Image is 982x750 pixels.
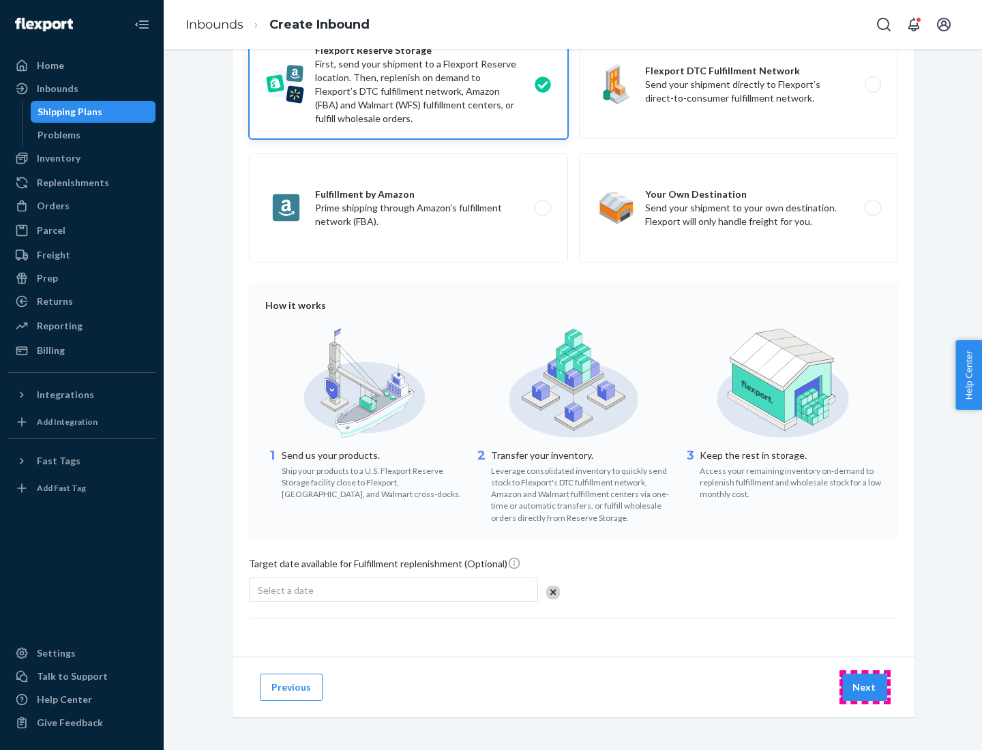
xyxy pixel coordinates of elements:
div: Access your remaining inventory on-demand to replenish fulfillment and wholesale stock for a low ... [700,462,882,500]
button: Open notifications [900,11,927,38]
button: Help Center [955,340,982,410]
a: Billing [8,340,155,361]
div: Ship your products to a U.S. Flexport Reserve Storage facility close to Flexport, [GEOGRAPHIC_DAT... [282,462,464,500]
div: 3 [683,447,697,500]
a: Replenishments [8,172,155,194]
div: Add Integration [37,416,98,427]
a: Prep [8,267,155,289]
a: Freight [8,244,155,266]
div: Inbounds [37,82,78,95]
div: How it works [265,299,882,312]
div: Reporting [37,319,83,333]
div: Inventory [37,151,80,165]
span: Target date available for Fulfillment replenishment (Optional) [249,556,521,576]
a: Inventory [8,147,155,169]
div: 1 [265,447,279,500]
div: Give Feedback [37,716,103,730]
a: Shipping Plans [31,101,156,123]
button: Integrations [8,384,155,406]
button: Next [841,674,887,701]
button: Open account menu [930,11,957,38]
a: Home [8,55,155,76]
div: Integrations [37,388,94,402]
a: Reporting [8,315,155,337]
div: Talk to Support [37,670,108,683]
button: Previous [260,674,323,701]
div: Add Fast Tag [37,482,86,494]
a: Add Fast Tag [8,477,155,499]
button: Close Navigation [128,11,155,38]
button: Give Feedback [8,712,155,734]
a: Settings [8,642,155,664]
div: Billing [37,344,65,357]
a: Orders [8,195,155,217]
p: Transfer your inventory. [491,449,673,462]
img: Flexport logo [15,18,73,31]
span: Select a date [258,584,314,596]
div: Prep [37,271,58,285]
p: Send us your products. [282,449,464,462]
div: Freight [37,248,70,262]
a: Parcel [8,220,155,241]
p: Keep the rest in storage. [700,449,882,462]
a: Returns [8,290,155,312]
a: Problems [31,124,156,146]
a: Inbounds [185,17,243,32]
div: Home [37,59,64,72]
div: Help Center [37,693,92,706]
div: Settings [37,646,76,660]
div: 2 [475,447,488,524]
div: Replenishments [37,176,109,190]
button: Open Search Box [870,11,897,38]
div: Leverage consolidated inventory to quickly send stock to Flexport's DTC fulfillment network, Amaz... [491,462,673,524]
a: Inbounds [8,78,155,100]
div: Returns [37,295,73,308]
div: Shipping Plans [38,105,102,119]
a: Add Integration [8,411,155,433]
a: Help Center [8,689,155,710]
div: Orders [37,199,70,213]
a: Create Inbound [269,17,370,32]
a: Talk to Support [8,665,155,687]
div: Problems [38,128,80,142]
div: Fast Tags [37,454,80,468]
ol: breadcrumbs [175,5,381,45]
button: Fast Tags [8,450,155,472]
div: Parcel [37,224,65,237]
